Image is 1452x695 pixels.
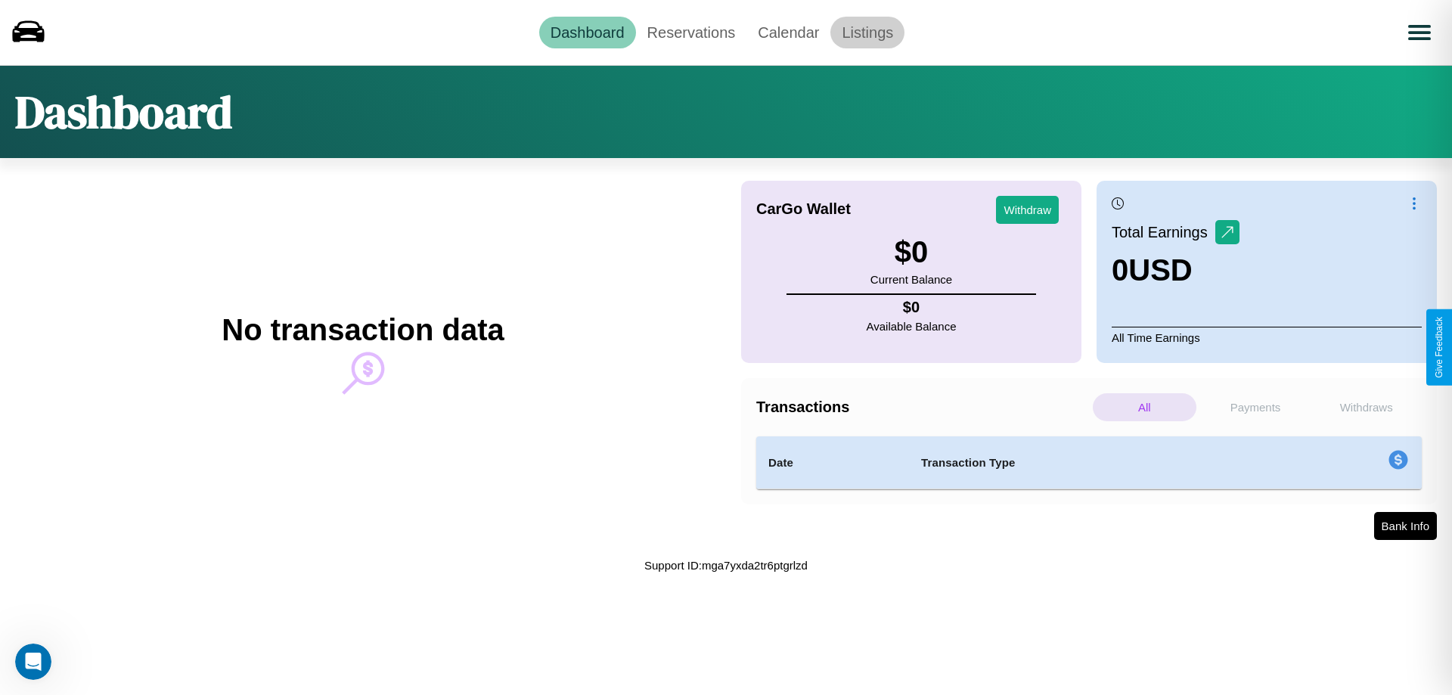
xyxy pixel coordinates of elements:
[1204,393,1308,421] p: Payments
[1112,327,1422,348] p: All Time Earnings
[867,316,957,337] p: Available Balance
[746,17,830,48] a: Calendar
[756,436,1422,489] table: simple table
[1112,253,1239,287] h3: 0 USD
[1314,393,1418,421] p: Withdraws
[996,196,1059,224] button: Withdraw
[15,644,51,680] iframe: Intercom live chat
[539,17,636,48] a: Dashboard
[1374,512,1437,540] button: Bank Info
[768,454,897,472] h4: Date
[756,399,1089,416] h4: Transactions
[15,81,232,143] h1: Dashboard
[830,17,904,48] a: Listings
[222,313,504,347] h2: No transaction data
[636,17,747,48] a: Reservations
[1093,393,1196,421] p: All
[1398,11,1441,54] button: Open menu
[921,454,1264,472] h4: Transaction Type
[1112,219,1215,246] p: Total Earnings
[1434,317,1444,378] div: Give Feedback
[867,299,957,316] h4: $ 0
[870,269,952,290] p: Current Balance
[756,200,851,218] h4: CarGo Wallet
[870,235,952,269] h3: $ 0
[644,555,808,576] p: Support ID: mga7yxda2tr6ptgrlzd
